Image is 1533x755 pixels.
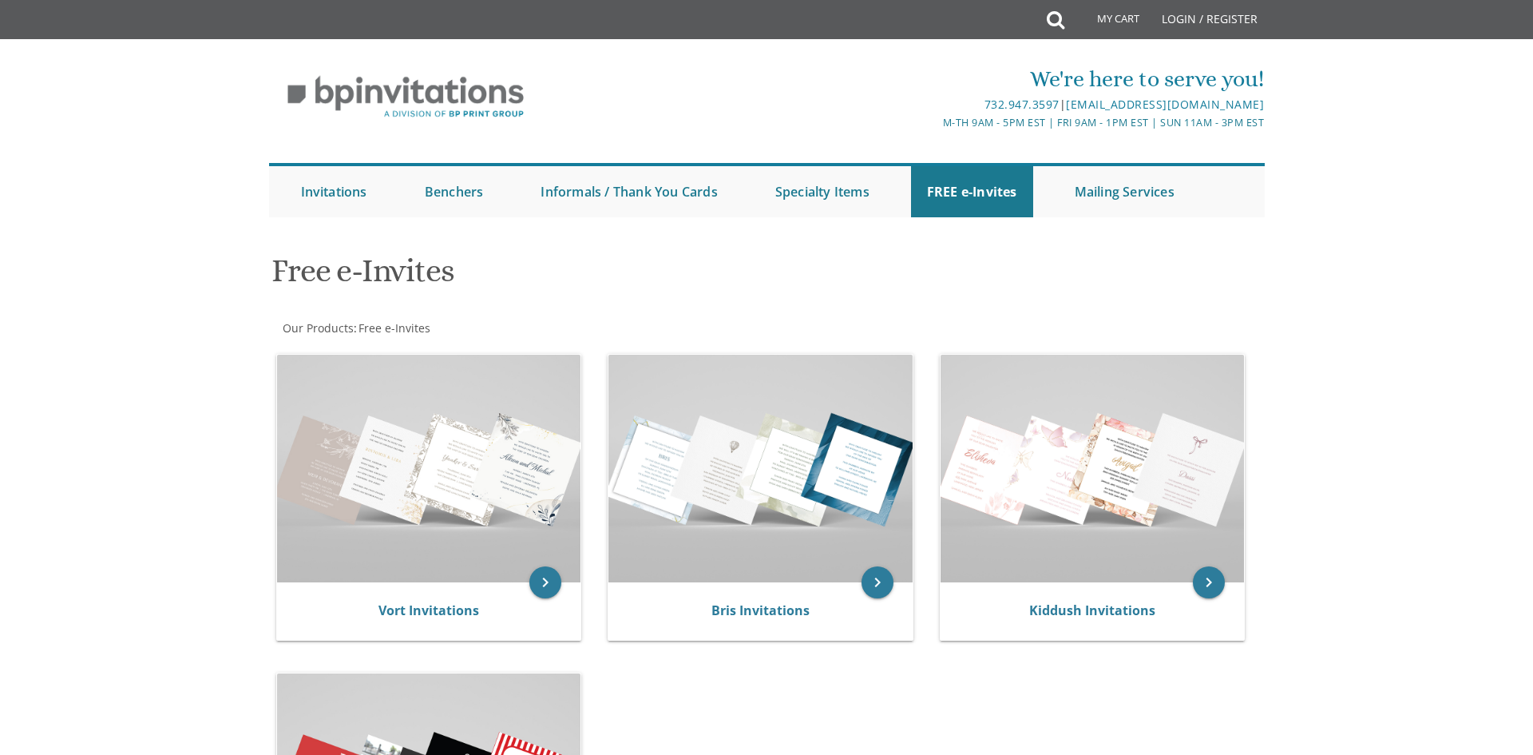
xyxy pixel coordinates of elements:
[601,63,1264,95] div: We're here to serve you!
[269,64,543,130] img: BP Invitation Loft
[357,320,430,336] a: Free e-Invites
[984,97,1060,112] a: 732.947.3597
[269,320,767,336] div: :
[759,166,885,217] a: Specialty Items
[529,566,561,598] a: keyboard_arrow_right
[1059,166,1190,217] a: Mailing Services
[285,166,383,217] a: Invitations
[911,166,1033,217] a: FREE e-Invites
[409,166,500,217] a: Benchers
[862,566,893,598] a: keyboard_arrow_right
[277,355,581,582] img: Vort Invitations
[601,114,1264,131] div: M-Th 9am - 5pm EST | Fri 9am - 1pm EST | Sun 11am - 3pm EST
[1063,2,1151,42] a: My Cart
[601,95,1264,114] div: |
[1193,566,1225,598] a: keyboard_arrow_right
[941,355,1245,582] img: Kiddush Invitations
[378,602,479,619] a: Vort Invitations
[711,602,810,619] a: Bris Invitations
[358,320,430,336] span: Free e-Invites
[608,355,913,582] img: Bris Invitations
[271,253,923,300] h1: Free e-Invites
[281,320,354,336] a: Our Products
[525,166,733,217] a: Informals / Thank You Cards
[1066,97,1264,112] a: [EMAIL_ADDRESS][DOMAIN_NAME]
[1029,602,1155,619] a: Kiddush Invitations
